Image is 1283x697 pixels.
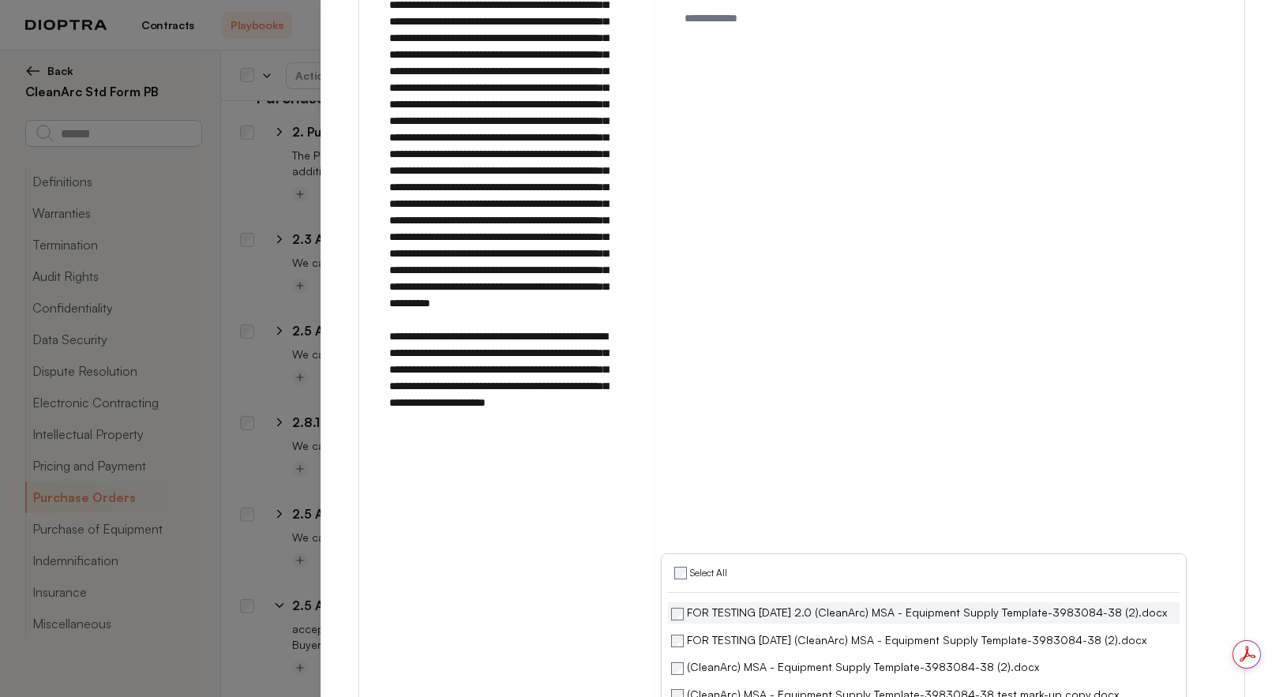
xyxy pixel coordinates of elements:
[671,635,684,647] input: FOR TESTING [DATE] (CleanArc) MSA - Equipment Supply Template-3983084-38 (2).docx
[690,567,727,579] span: Select All
[671,633,1146,648] label: FOR TESTING [DATE] (CleanArc) MSA - Equipment Supply Template-3983084-38 (2).docx
[671,660,1039,675] label: (CleanArc) MSA - Equipment Supply Template-3983084-38 (2).docx
[671,662,684,675] input: (CleanArc) MSA - Equipment Supply Template-3983084-38 (2).docx
[671,605,1167,620] label: FOR TESTING [DATE] 2.0 (CleanArc) MSA - Equipment Supply Template-3983084-38 (2).docx
[671,608,684,620] input: FOR TESTING [DATE] 2.0 (CleanArc) MSA - Equipment Supply Template-3983084-38 (2).docx
[674,567,687,579] input: Select All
